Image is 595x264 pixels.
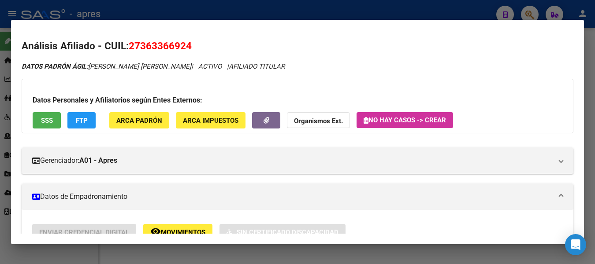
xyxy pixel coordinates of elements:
[150,226,161,237] mat-icon: remove_red_eye
[22,62,88,70] strong: DATOS PADRÓN ÁGIL:
[161,228,205,236] span: Movimientos
[219,224,346,240] button: Sin Certificado Discapacidad
[33,112,61,128] button: SSS
[109,112,169,128] button: ARCA Padrón
[22,39,573,54] h2: Análisis Afiliado - CUIL:
[237,228,338,236] span: Sin Certificado Discapacidad
[76,117,88,125] span: FTP
[183,117,238,125] span: ARCA Impuestos
[41,117,53,125] span: SSS
[229,62,285,70] span: AFILIADO TITULAR
[79,155,117,166] strong: A01 - Apres
[565,234,586,255] div: Open Intercom Messenger
[364,116,446,124] span: No hay casos -> Crear
[32,191,552,202] mat-panel-title: Datos de Empadronamiento
[39,228,129,236] span: Enviar Credencial Digital
[22,62,285,70] i: | ACTIVO |
[176,112,245,128] button: ARCA Impuestos
[287,112,350,128] button: Organismos Ext.
[143,224,212,240] button: Movimientos
[33,95,562,106] h3: Datos Personales y Afiliatorios según Entes Externos:
[129,40,192,51] span: 27363366924
[32,155,552,166] mat-panel-title: Gerenciador:
[294,117,343,125] strong: Organismos Ext.
[357,112,453,128] button: No hay casos -> Crear
[116,117,162,125] span: ARCA Padrón
[22,147,573,174] mat-expansion-panel-header: Gerenciador:A01 - Apres
[32,224,136,240] button: Enviar Credencial Digital
[22,62,191,70] span: [PERSON_NAME] [PERSON_NAME]
[67,112,96,128] button: FTP
[22,183,573,210] mat-expansion-panel-header: Datos de Empadronamiento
